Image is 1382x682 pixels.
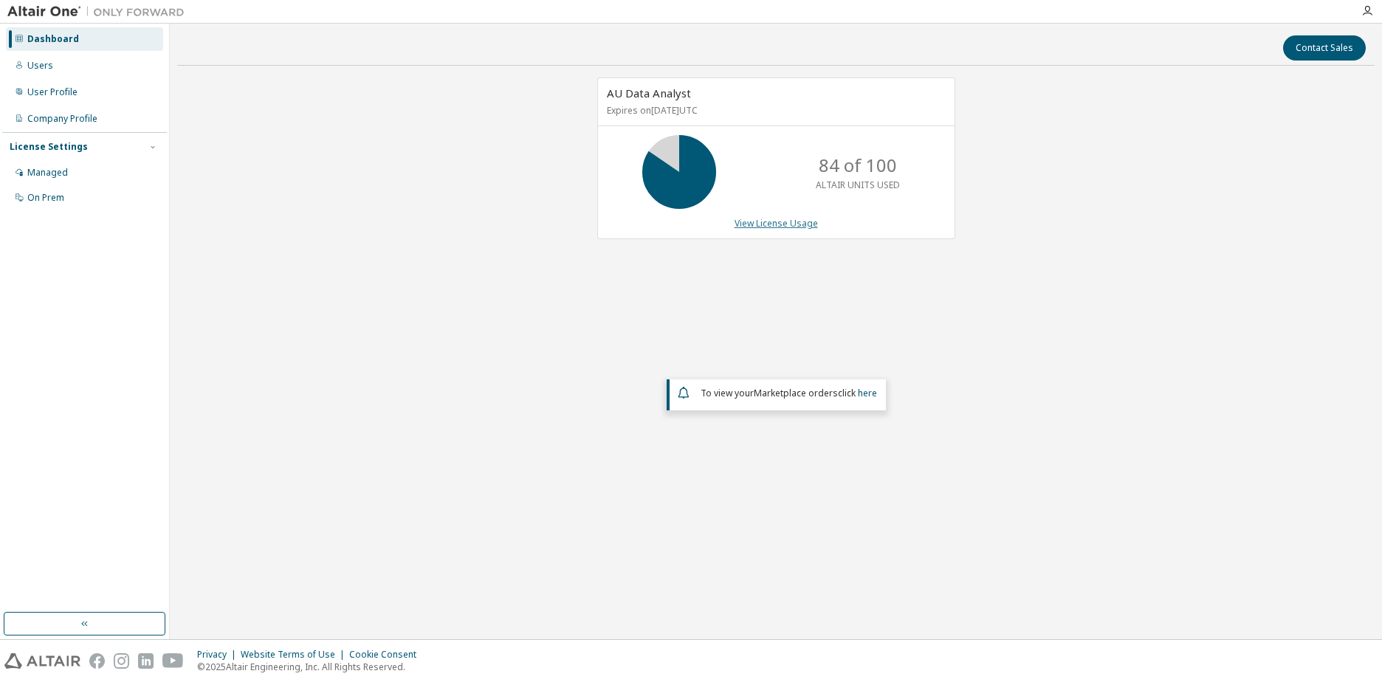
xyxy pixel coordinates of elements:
div: License Settings [10,141,88,153]
span: AU Data Analyst [607,86,691,100]
div: Users [27,60,53,72]
img: altair_logo.svg [4,653,80,669]
span: To view your click [701,387,877,399]
div: Managed [27,167,68,179]
div: Privacy [197,649,241,661]
img: youtube.svg [162,653,184,669]
p: ALTAIR UNITS USED [816,179,900,191]
em: Marketplace orders [754,387,838,399]
a: here [858,387,877,399]
div: Dashboard [27,33,79,45]
button: Contact Sales [1283,35,1366,61]
img: Altair One [7,4,192,19]
img: linkedin.svg [138,653,154,669]
div: Cookie Consent [349,649,425,661]
div: On Prem [27,192,64,204]
div: User Profile [27,86,78,98]
div: Company Profile [27,113,97,125]
a: View License Usage [735,217,818,230]
p: 84 of 100 [819,153,897,178]
p: © 2025 Altair Engineering, Inc. All Rights Reserved. [197,661,425,673]
div: Website Terms of Use [241,649,349,661]
img: facebook.svg [89,653,105,669]
img: instagram.svg [114,653,129,669]
p: Expires on [DATE] UTC [607,104,942,117]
